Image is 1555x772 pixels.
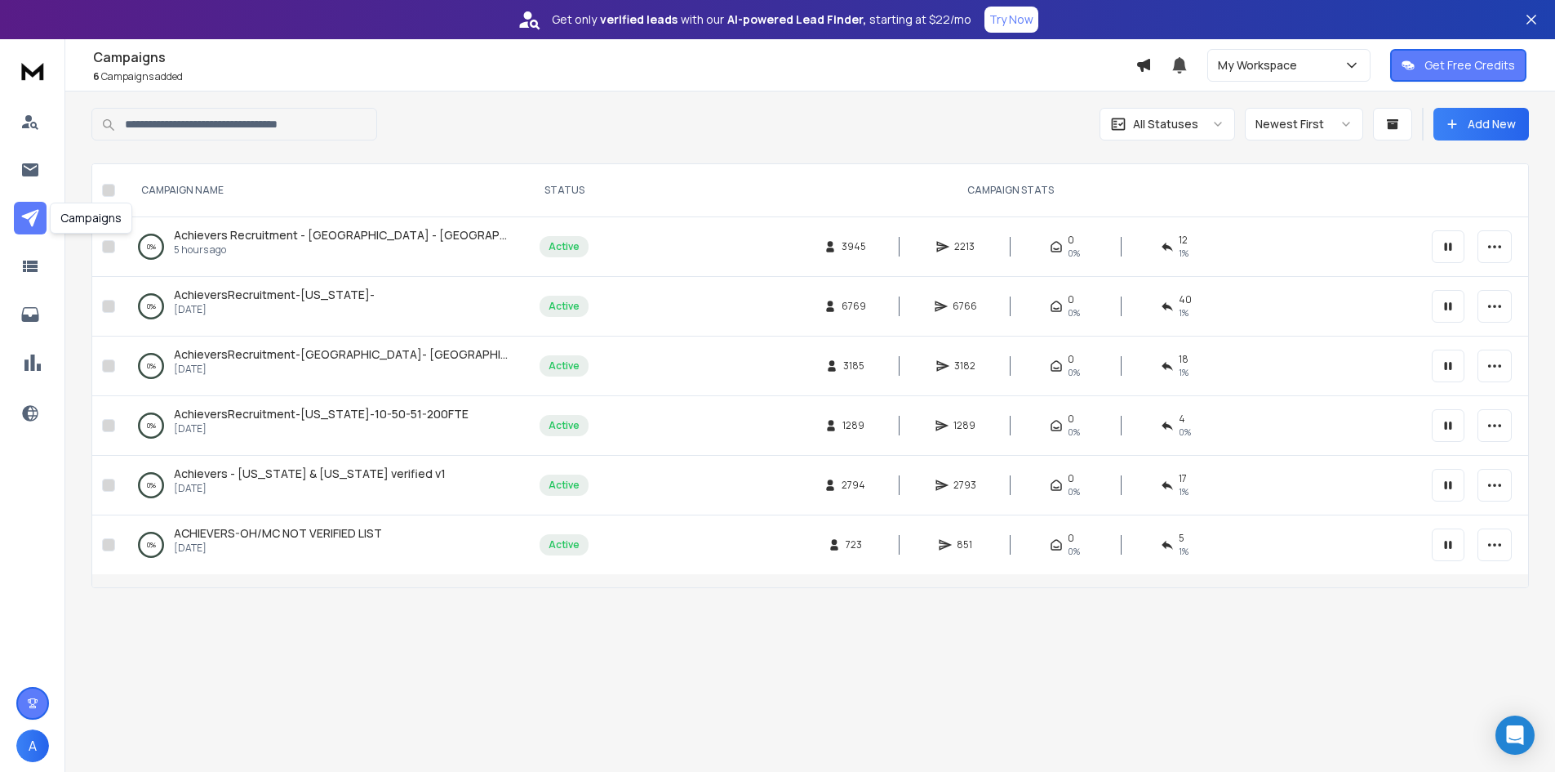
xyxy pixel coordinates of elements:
[174,303,375,316] p: [DATE]
[1390,49,1526,82] button: Get Free Credits
[174,346,556,362] span: AchieversRecruitment-[GEOGRAPHIC_DATA]- [GEOGRAPHIC_DATA]-
[1179,413,1185,426] span: 4
[1068,485,1080,498] span: 0%
[842,240,866,253] span: 3945
[174,406,469,422] span: AchieversRecruitment-[US_STATE]-10-50-51-200FTE
[1068,234,1074,247] span: 0
[600,11,678,28] strong: verified leads
[1433,108,1529,141] button: Add New
[549,479,580,492] div: Active
[1068,247,1080,260] span: 0%
[147,537,156,553] p: 0 %
[1424,57,1515,74] p: Get Free Credits
[1068,353,1074,366] span: 0
[174,227,513,243] a: Achievers Recruitment - [GEOGRAPHIC_DATA] - [GEOGRAPHIC_DATA] - [GEOGRAPHIC_DATA] - [GEOGRAPHIC_D...
[147,239,156,255] p: 0 %
[1068,545,1080,558] span: 0%
[93,69,100,83] span: 6
[846,538,862,551] span: 723
[174,346,513,363] a: AchieversRecruitment-[GEOGRAPHIC_DATA]- [GEOGRAPHIC_DATA]-
[174,466,446,482] a: Achievers - [US_STATE] & [US_STATE] verified v1
[1068,426,1080,439] span: 0%
[174,525,382,541] span: ACHIEVERS-OH/MC NOT VERIFIED LIST
[122,217,530,277] td: 0%Achievers Recruitment - [GEOGRAPHIC_DATA] - [GEOGRAPHIC_DATA] - [GEOGRAPHIC_DATA] - [GEOGRAPHIC...
[1495,716,1535,755] div: Open Intercom Messenger
[1068,472,1074,485] span: 0
[147,358,156,374] p: 0 %
[954,359,975,373] span: 3182
[842,300,866,313] span: 6769
[1068,413,1074,426] span: 0
[1179,306,1188,319] span: 1 %
[174,363,513,376] p: [DATE]
[93,47,1135,67] h1: Campaigns
[1179,247,1188,260] span: 1 %
[953,300,977,313] span: 6766
[530,164,598,217] th: STATUS
[1068,293,1074,306] span: 0
[1068,366,1080,379] span: 0%
[842,419,864,432] span: 1289
[1218,57,1304,74] p: My Workspace
[1179,532,1184,545] span: 5
[1245,108,1363,141] button: Newest First
[16,56,49,86] img: logo
[984,7,1038,33] button: Try Now
[549,538,580,551] div: Active
[953,419,975,432] span: 1289
[122,456,530,515] td: 0%Achievers - [US_STATE] & [US_STATE] verified v1[DATE]
[174,287,375,302] span: AchieversRecruitment-[US_STATE]-
[122,277,530,337] td: 0%AchieversRecruitment-[US_STATE]-[DATE]
[147,477,156,493] p: 0 %
[16,730,49,762] button: A
[122,337,530,396] td: 0%AchieversRecruitment-[GEOGRAPHIC_DATA]- [GEOGRAPHIC_DATA]-[DATE]
[1179,353,1188,366] span: 18
[1179,234,1188,247] span: 12
[549,359,580,373] div: Active
[1068,532,1074,545] span: 0
[147,417,156,434] p: 0 %
[1179,485,1188,498] span: 1 %
[1179,545,1188,558] span: 1 %
[174,525,382,542] a: ACHIEVERS-OH/MC NOT VERIFIED LIST
[122,164,530,217] th: CAMPAIGN NAME
[1179,366,1188,379] span: 1 %
[842,479,865,492] span: 2794
[957,538,973,551] span: 851
[50,203,132,234] div: Campaigns
[843,359,864,373] span: 3185
[953,479,976,492] span: 2793
[147,298,156,315] p: 0 %
[1179,293,1192,306] span: 40
[122,396,530,456] td: 0%AchieversRecruitment-[US_STATE]-10-50-51-200FTE[DATE]
[174,542,382,555] p: [DATE]
[598,164,1422,217] th: CAMPAIGN STATS
[174,422,469,435] p: [DATE]
[174,406,469,422] a: AchieversRecruitment-[US_STATE]-10-50-51-200FTE
[1179,472,1187,485] span: 17
[549,300,580,313] div: Active
[549,240,580,253] div: Active
[174,243,513,257] p: 5 hours ago
[727,11,866,28] strong: AI-powered Lead Finder,
[1068,306,1080,319] span: 0%
[552,11,971,28] p: Get only with our starting at $22/mo
[989,11,1033,28] p: Try Now
[549,419,580,432] div: Active
[174,466,446,481] span: Achievers - [US_STATE] & [US_STATE] verified v1
[174,287,375,303] a: AchieversRecruitment-[US_STATE]-
[1133,116,1198,132] p: All Statuses
[1179,426,1191,439] span: 0 %
[122,515,530,575] td: 0%ACHIEVERS-OH/MC NOT VERIFIED LIST[DATE]
[174,482,446,495] p: [DATE]
[93,70,1135,83] p: Campaigns added
[954,240,975,253] span: 2213
[174,227,824,243] span: Achievers Recruitment - [GEOGRAPHIC_DATA] - [GEOGRAPHIC_DATA] - [GEOGRAPHIC_DATA] - [GEOGRAPHIC_D...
